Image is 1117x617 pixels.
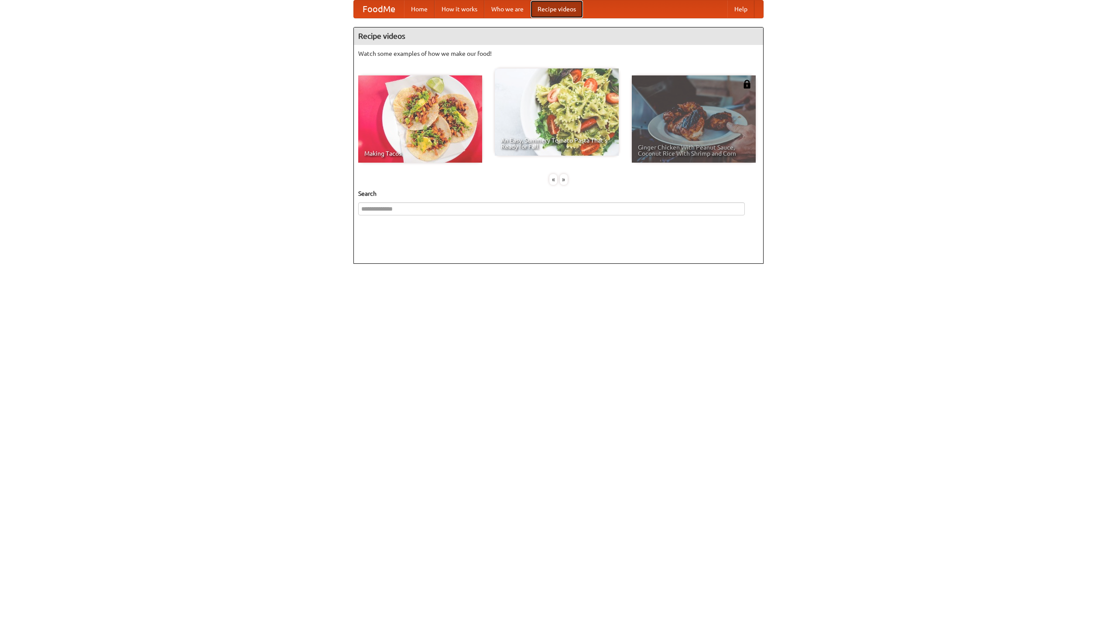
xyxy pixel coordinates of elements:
span: An Easy, Summery Tomato Pasta That's Ready for Fall [501,137,613,150]
a: FoodMe [354,0,404,18]
a: Home [404,0,435,18]
h4: Recipe videos [354,27,763,45]
div: » [560,174,568,185]
a: An Easy, Summery Tomato Pasta That's Ready for Fall [495,68,619,156]
div: « [549,174,557,185]
a: Who we are [484,0,531,18]
a: Making Tacos [358,75,482,163]
a: Recipe videos [531,0,583,18]
span: Making Tacos [364,150,476,157]
h5: Search [358,189,759,198]
a: How it works [435,0,484,18]
p: Watch some examples of how we make our food! [358,49,759,58]
img: 483408.png [743,80,751,89]
a: Help [727,0,754,18]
